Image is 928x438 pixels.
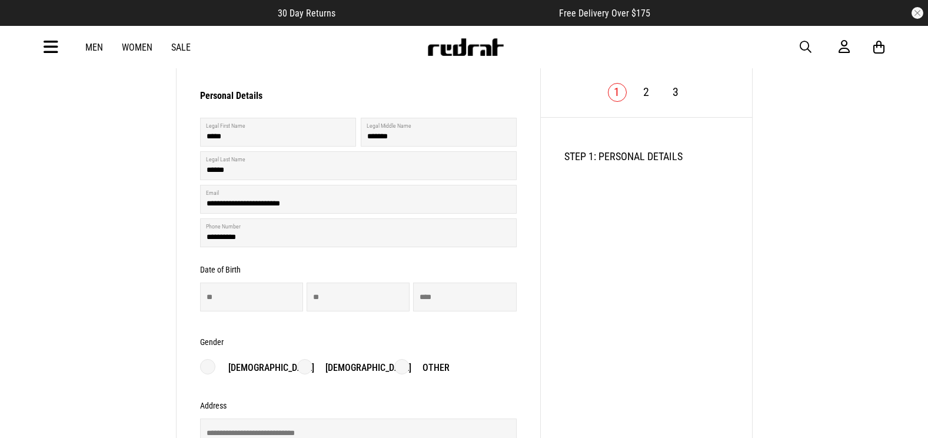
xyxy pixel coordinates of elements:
a: Men [85,42,103,53]
span: 30 Day Returns [278,8,335,19]
p: Other [411,361,450,375]
h3: Personal Details [200,90,517,108]
span: Free Delivery Over $175 [559,8,650,19]
a: 3 [673,85,678,99]
a: Sale [171,42,191,53]
iframe: Customer reviews powered by Trustpilot [359,7,535,19]
h2: STEP 1: PERSONAL DETAILS [564,150,729,162]
a: Women [122,42,152,53]
button: Open LiveChat chat widget [9,5,45,40]
h3: Date of Birth [200,265,241,274]
p: [DEMOGRAPHIC_DATA] [217,361,314,375]
h3: Gender [200,337,224,347]
h3: Address [200,401,227,410]
p: [DEMOGRAPHIC_DATA] [314,361,411,375]
a: 2 [643,85,649,99]
img: Redrat logo [427,38,504,56]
